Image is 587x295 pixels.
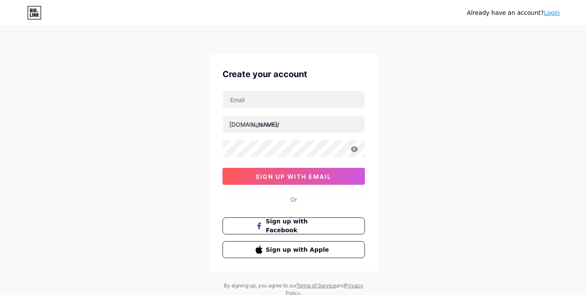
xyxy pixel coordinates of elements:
input: username [223,116,364,133]
div: Create your account [223,68,365,81]
input: Email [223,91,364,108]
a: Terms of Service [296,282,336,289]
div: Already have an account? [467,8,560,17]
div: Or [290,195,297,204]
span: Sign up with Facebook [266,217,331,235]
a: Login [544,9,560,16]
span: Sign up with Apple [266,245,331,254]
span: sign up with email [256,173,331,180]
button: sign up with email [223,168,365,185]
button: Sign up with Facebook [223,217,365,234]
div: [DOMAIN_NAME]/ [229,120,279,129]
button: Sign up with Apple [223,241,365,258]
